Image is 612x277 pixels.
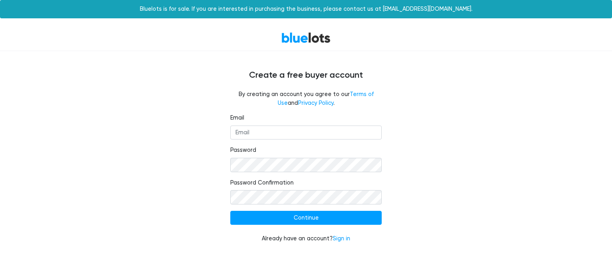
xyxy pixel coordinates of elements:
a: Terms of Use [278,91,374,106]
label: Password [230,146,256,155]
a: Sign in [333,235,350,242]
input: Continue [230,211,382,225]
label: Email [230,114,244,122]
fieldset: By creating an account you agree to our and . [230,90,382,107]
div: Already have an account? [230,234,382,243]
a: Privacy Policy [298,100,333,106]
input: Email [230,126,382,140]
label: Password Confirmation [230,179,294,187]
h4: Create a free buyer account [67,70,545,81]
a: BlueLots [281,32,331,43]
